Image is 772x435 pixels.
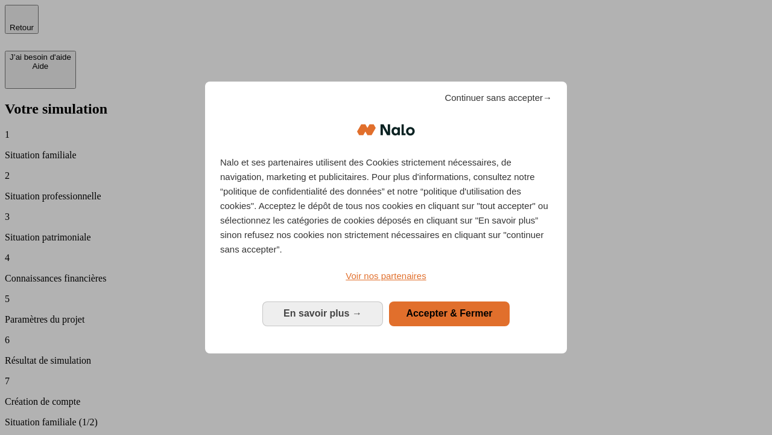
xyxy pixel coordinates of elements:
span: Continuer sans accepter→ [445,91,552,105]
div: Bienvenue chez Nalo Gestion du consentement [205,82,567,353]
span: En savoir plus → [283,308,362,318]
span: Accepter & Fermer [406,308,492,318]
span: Voir nos partenaires [346,271,426,281]
button: Accepter & Fermer: Accepter notre traitement des données et fermer [389,301,510,326]
p: Nalo et ses partenaires utilisent des Cookies strictement nécessaires, de navigation, marketing e... [220,155,552,257]
img: Logo [357,112,415,148]
button: En savoir plus: Configurer vos consentements [262,301,383,326]
a: Voir nos partenaires [220,269,552,283]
